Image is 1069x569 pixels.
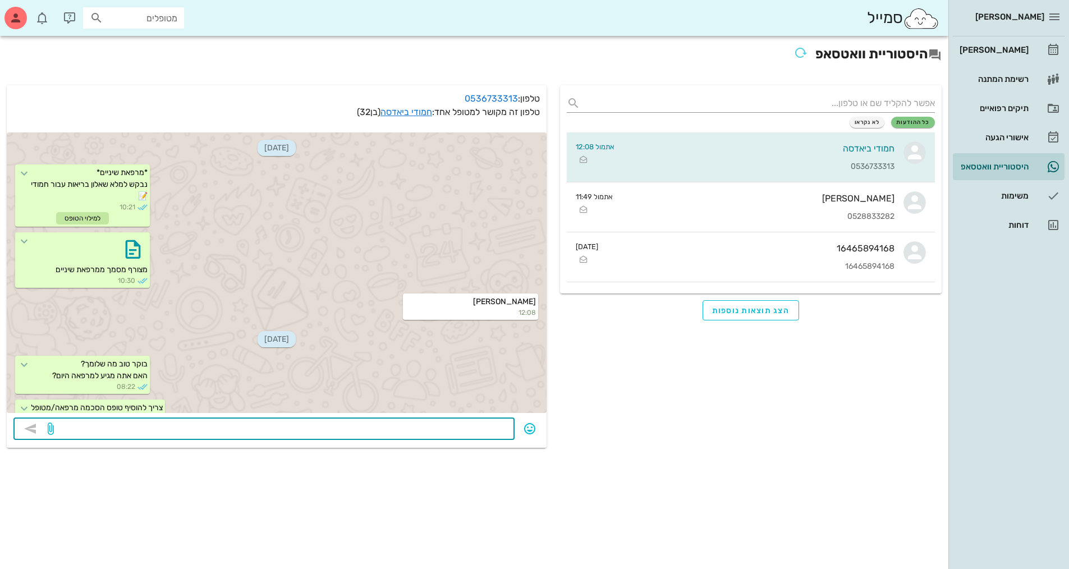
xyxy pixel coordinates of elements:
[953,95,1065,122] a: תיקים רפואיים
[258,140,296,156] span: [DATE]
[120,202,135,212] span: 10:21
[576,191,613,202] small: אתמול 11:49
[903,7,939,30] img: SmileCloud logo
[258,331,296,347] span: [DATE]
[957,45,1029,54] div: [PERSON_NAME]
[957,133,1029,142] div: אישורי הגעה
[465,93,518,104] a: 0536733313
[623,143,894,154] div: חמודי ביאדסה
[576,241,598,252] small: [DATE]
[117,382,135,392] span: 08:22
[957,162,1029,171] div: היסטוריית וואטסאפ
[29,168,148,201] span: *מרפאת שיניים* נבקש למלא שאלון בריאות עבור חמודי 📝
[850,117,885,128] button: לא נקראו
[56,212,109,224] div: למילוי הטופס
[33,9,40,16] span: תג
[622,212,894,222] div: 0528833282
[607,262,894,272] div: 16465894168
[623,162,894,172] div: 0536733313
[607,243,894,254] div: 16465894168
[953,66,1065,93] a: רשימת המתנה
[13,105,540,119] p: טלפון זה מקושר למטופל אחד:
[896,119,930,126] span: כל ההודעות
[357,107,380,117] span: (בן )
[953,182,1065,209] a: משימות
[867,6,939,30] div: סמייל
[957,221,1029,230] div: דוחות
[31,403,163,412] span: צריך להוסיף טופס הסכמה מרפאה/מטופל
[891,117,935,128] button: כל ההודעות
[585,94,935,112] input: אפשר להקליד שם או טלפון...
[957,104,1029,113] div: תיקים רפואיים
[622,193,894,204] div: [PERSON_NAME]
[957,75,1029,84] div: רשימת המתנה
[712,306,790,315] span: הצג תוצאות נוספות
[360,107,370,117] span: 32
[576,141,614,152] small: אתמול 12:08
[953,124,1065,151] a: אישורי הגעה
[957,191,1029,200] div: משימות
[7,43,942,67] h2: היסטוריית וואטסאפ
[405,308,535,318] small: 12:08
[703,300,800,320] button: הצג תוצאות נוספות
[953,36,1065,63] a: [PERSON_NAME]
[13,92,540,105] p: טלפון:
[953,212,1065,238] a: דוחות
[975,12,1044,22] span: [PERSON_NAME]
[953,153,1065,180] a: היסטוריית וואטסאפ
[56,265,148,274] span: מצורף מסמך ממרפאת שיניים
[52,359,148,380] span: בוקר טוב מה שלומך? האם אתה מגיע למרפאה היום?
[118,276,135,286] span: 10:30
[380,107,432,117] a: חמודי ביאדסה
[473,297,536,306] span: [PERSON_NAME]
[855,119,880,126] span: לא נקראו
